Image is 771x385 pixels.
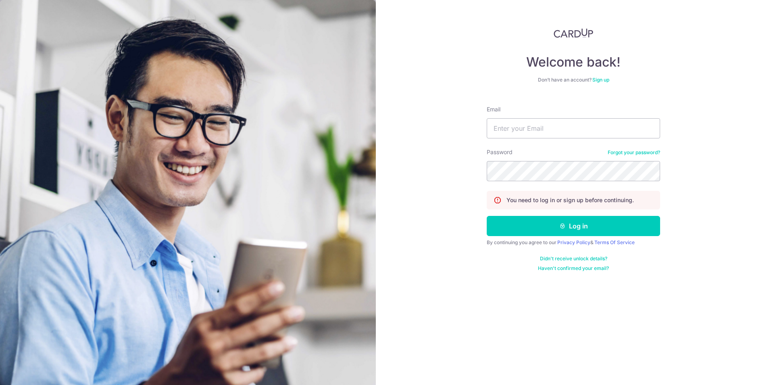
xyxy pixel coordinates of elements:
a: Privacy Policy [557,239,590,245]
label: Password [487,148,513,156]
label: Email [487,105,500,113]
a: Haven't confirmed your email? [538,265,609,272]
a: Forgot your password? [608,149,660,156]
a: Terms Of Service [594,239,635,245]
img: CardUp Logo [554,28,593,38]
button: Log in [487,216,660,236]
div: Don’t have an account? [487,77,660,83]
a: Sign up [592,77,609,83]
a: Didn't receive unlock details? [540,255,607,262]
div: By continuing you agree to our & [487,239,660,246]
h4: Welcome back! [487,54,660,70]
input: Enter your Email [487,118,660,138]
p: You need to log in or sign up before continuing. [506,196,634,204]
